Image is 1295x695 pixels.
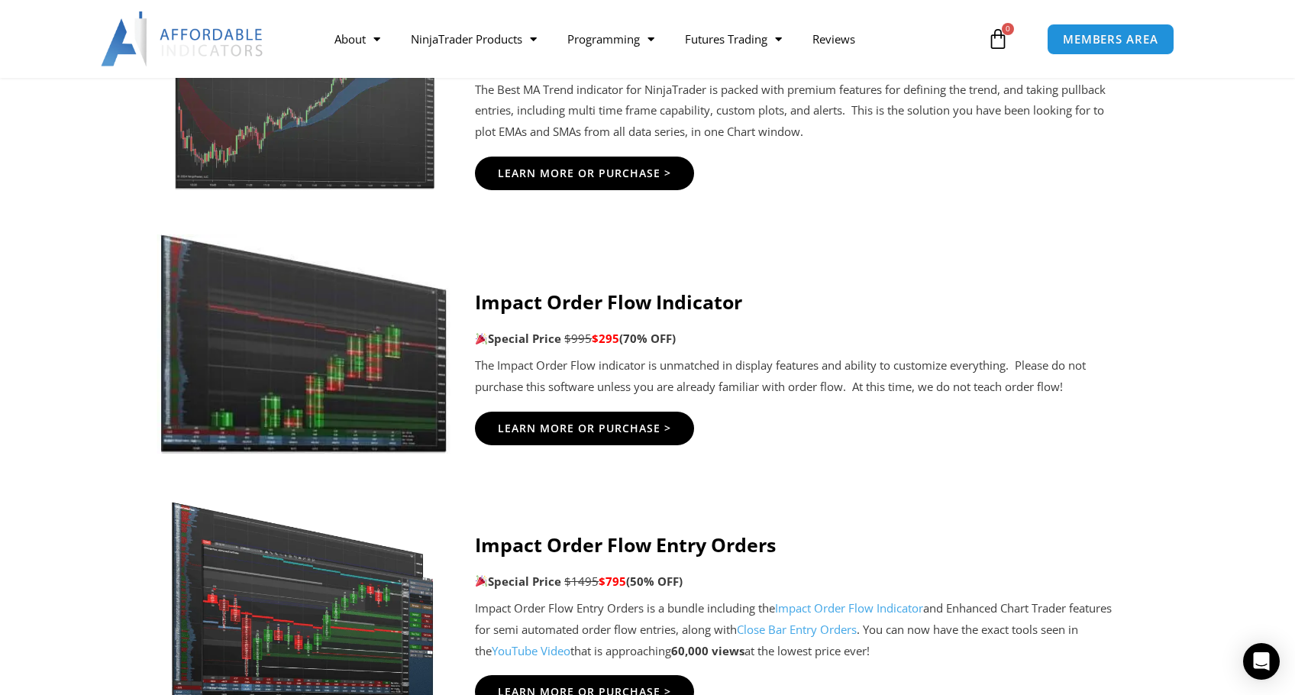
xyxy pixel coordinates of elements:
img: LogoAI | Affordable Indicators – NinjaTrader [101,11,265,66]
strong: 60,000 views [671,643,744,658]
span: $795 [599,574,626,589]
a: Close Bar Entry Orders [737,622,857,637]
strong: Impact Order Flow Entry Orders [475,532,776,558]
div: Open Intercom Messenger [1243,643,1280,680]
span: Learn More Or Purchase > [498,168,671,179]
p: Impact Order Flow Entry Orders is a bundle including the and Enhanced Chart Trader features for s... [475,598,1125,662]
a: Learn More Or Purchase > [475,412,694,445]
a: 0 [964,17,1032,61]
a: NinjaTrader Products [396,21,552,57]
span: $1495 [564,574,599,589]
a: MEMBERS AREA [1047,24,1174,55]
a: Impact Order Flow Indicator [775,600,923,616]
a: Reviews [797,21,870,57]
a: Learn More Or Purchase > [475,157,694,190]
strong: Special Price [475,331,561,346]
strong: Special Price [475,574,561,589]
a: Futures Trading [670,21,797,57]
img: TTPOrderFlow | Affordable Indicators – NinjaTrader [157,234,451,454]
span: Learn More Or Purchase > [498,423,671,434]
span: $995 [564,331,592,346]
strong: Impact Order Flow Indicator [475,289,742,315]
img: 🎉 [476,575,487,587]
a: YouTube Video [492,643,570,658]
p: The Best MA Trend indicator for NinjaTrader is packed with premium features for defining the tren... [475,79,1125,144]
span: MEMBERS AREA [1063,34,1158,45]
img: 🎉 [476,333,487,344]
p: The Impact Order Flow indicator is unmatched in display features and ability to customize everyth... [475,355,1125,398]
b: (70% OFF) [619,331,676,346]
nav: Menu [319,21,983,57]
span: $295 [592,331,619,346]
span: 0 [1002,23,1014,35]
a: Programming [552,21,670,57]
b: (50% OFF) [626,574,683,589]
a: About [319,21,396,57]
